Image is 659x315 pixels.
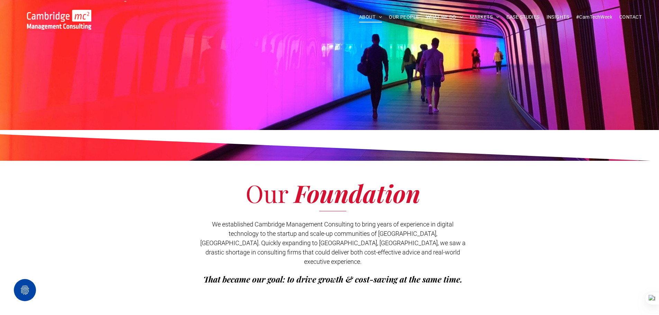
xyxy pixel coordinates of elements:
a: CONTACT [616,12,645,22]
img: Cambridge MC Logo [27,10,91,30]
span: That became our goal: to drive growth & cost-saving at the same time. [203,274,463,285]
a: WHAT WE DO [423,12,467,22]
a: ABOUT [356,12,386,22]
span: Our [246,177,288,209]
a: MARKETS [466,12,503,22]
a: INSIGHTS [543,12,573,22]
span: We established Cambridge Management Consulting to bring years of experience in digital technology... [200,221,466,265]
a: #CamTechWeek [573,12,616,22]
a: OUR PEOPLE [385,12,422,22]
span: Foundation [294,177,420,209]
a: CASE STUDIES [503,12,543,22]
